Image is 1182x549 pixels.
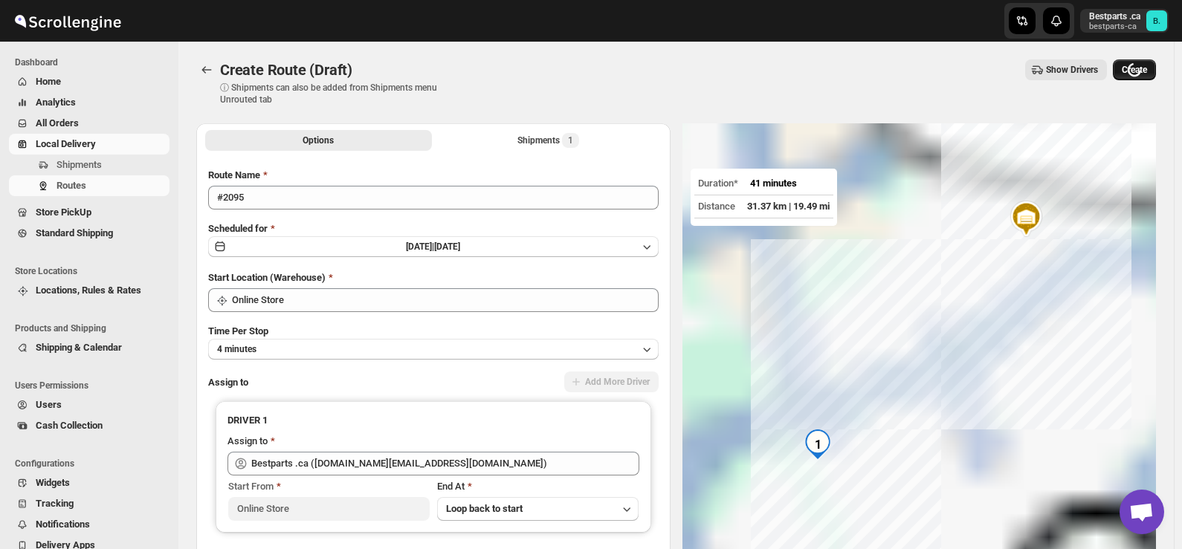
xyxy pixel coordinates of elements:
button: Analytics [9,92,169,113]
span: Duration* [698,178,738,189]
button: Routes [196,59,217,80]
span: Bestparts .ca [1146,10,1167,31]
span: [DATE] | [406,241,434,252]
span: 31.37 km | 19.49 mi [747,201,830,212]
p: bestparts-ca [1089,22,1140,31]
button: 4 minutes [208,339,659,360]
span: 41 minutes [750,178,797,189]
button: All Route Options [205,130,432,151]
span: Show Drivers [1046,64,1098,76]
input: Search location [232,288,659,312]
span: Route Name [208,169,260,181]
button: Notifications [9,514,169,535]
img: ScrollEngine [12,2,123,39]
button: Selected Shipments [435,130,662,151]
span: Start From [228,481,274,492]
span: Users Permissions [15,380,171,392]
span: Locations, Rules & Rates [36,285,141,296]
span: Products and Shipping [15,322,171,334]
button: Users [9,394,169,415]
span: All Orders [36,117,79,129]
button: Loop back to start [437,497,639,521]
button: User menu [1080,9,1169,33]
button: Routes [9,175,169,196]
div: Assign to [227,434,268,449]
span: Configurations [15,458,171,470]
span: Loop back to start [446,503,523,514]
span: Start Location (Warehouse) [208,272,326,283]
span: Dashboard [15,56,171,68]
span: Home [36,76,61,87]
button: Shipments [9,155,169,175]
text: B. [1153,16,1160,26]
span: Routes [56,180,86,191]
div: 1 [803,429,833,459]
button: Shipping & Calendar [9,337,169,358]
span: Time Per Stop [208,325,268,337]
span: Options [303,134,334,146]
span: Assign to [208,377,248,388]
span: Store Locations [15,265,171,277]
button: Tracking [9,493,169,514]
div: Open chat [1120,490,1164,534]
p: ⓘ Shipments can also be added from Shipments menu Unrouted tab [220,82,454,105]
span: Shipments [56,159,102,170]
span: Tracking [36,498,74,509]
button: Locations, Rules & Rates [9,280,169,301]
span: Widgets [36,477,70,488]
span: [DATE] [434,241,460,252]
button: Widgets [9,472,169,493]
h3: DRIVER 1 [227,413,639,428]
p: Bestparts .ca [1089,10,1140,22]
span: Users [36,399,62,410]
button: Show Drivers [1025,59,1107,80]
span: Distance [698,201,735,212]
button: Cash Collection [9,415,169,436]
span: Local Delivery [36,138,96,149]
span: Shipping & Calendar [36,342,122,353]
span: Scheduled for [208,223,268,234]
input: Eg: Bengaluru Route [208,186,659,209]
button: All Orders [9,113,169,134]
button: [DATE]|[DATE] [208,236,659,257]
span: Analytics [36,97,76,108]
span: 4 minutes [217,343,256,355]
span: 1 [568,134,573,146]
div: End At [437,479,639,494]
span: Create Route (Draft) [220,61,352,79]
div: Shipments [517,133,579,148]
span: Standard Shipping [36,227,113,238]
span: Cash Collection [36,420,103,431]
span: Store PickUp [36,207,91,218]
button: Home [9,71,169,92]
span: Notifications [36,519,90,530]
input: Search assignee [251,452,639,475]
